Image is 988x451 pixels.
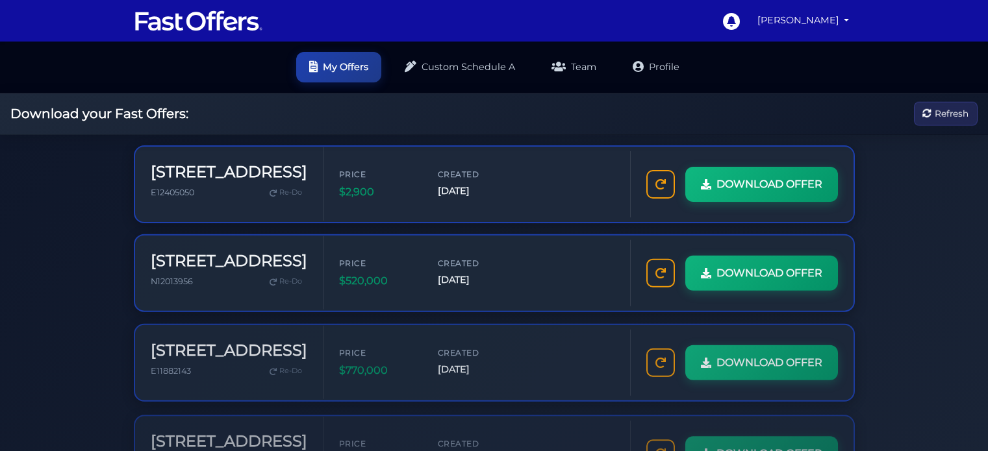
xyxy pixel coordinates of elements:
span: E11882143 [151,364,191,374]
span: N12013956 [151,276,193,286]
span: Refresh [935,106,969,121]
span: $2,900 [339,184,417,201]
span: Re-Do [279,187,302,199]
h2: Download your Fast Offers: [10,106,188,121]
button: Refresh [914,102,978,126]
span: Re-Do [279,363,302,375]
span: $520,000 [339,272,417,289]
span: Price [339,433,417,445]
span: Price [339,256,417,269]
span: [DATE] [438,184,516,199]
span: Re-Do [279,275,302,287]
a: DOWNLOAD OFFER [685,255,838,290]
span: Created [438,433,516,445]
a: Re-Do [264,273,307,289]
h3: [STREET_ADDRESS] [151,163,307,182]
span: Created [438,256,516,269]
span: Created [438,168,516,180]
span: DOWNLOAD OFFER [716,264,822,281]
h3: [STREET_ADDRESS] [151,339,307,358]
h3: [STREET_ADDRESS] [151,428,307,446]
a: [PERSON_NAME] [752,8,855,33]
span: DOWNLOAD OFFER [716,176,822,193]
a: My Offers [296,52,381,82]
a: Profile [620,52,692,82]
span: $770,000 [339,360,417,377]
a: Re-Do [264,184,307,201]
span: Created [438,345,516,357]
span: [DATE] [438,272,516,287]
span: Price [339,345,417,357]
a: Team [538,52,609,82]
a: Custom Schedule A [392,52,528,82]
span: Price [339,168,417,180]
a: DOWNLOAD OFFER [685,343,838,378]
h3: [STREET_ADDRESS] [151,251,307,270]
a: DOWNLOAD OFFER [685,167,838,202]
a: Re-Do [264,361,307,378]
span: [DATE] [438,360,516,375]
span: E12405050 [151,188,194,197]
span: DOWNLOAD OFFER [716,352,822,369]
